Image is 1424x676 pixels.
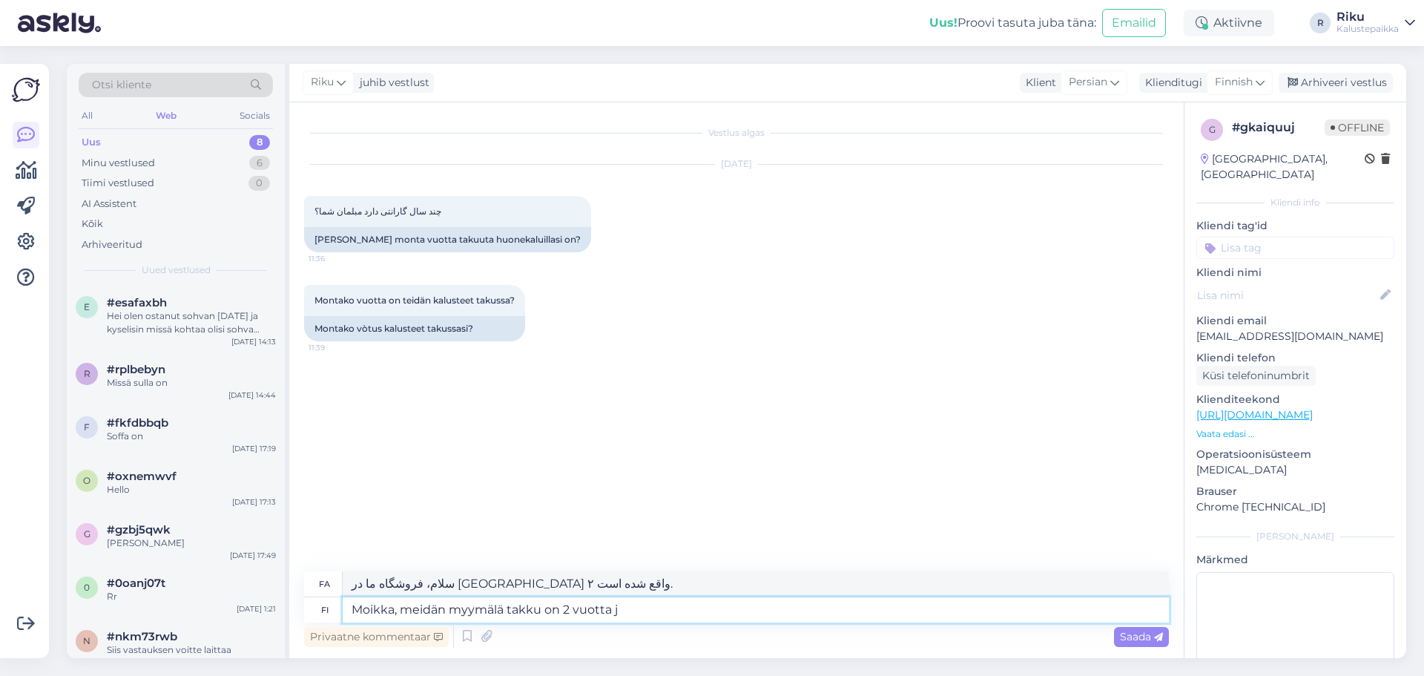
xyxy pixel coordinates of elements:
span: n [83,635,90,646]
button: Emailid [1102,9,1166,37]
span: 11:36 [309,253,364,264]
div: Arhiveeri vestlus [1279,73,1393,93]
b: Uus! [929,16,957,30]
span: Riku [311,74,334,91]
span: #rplbebyn [107,363,165,376]
div: Rr [107,590,276,603]
span: Montako vuotta on teidän kalusteet takussa? [314,295,515,306]
span: 11:39 [309,342,364,353]
div: [GEOGRAPHIC_DATA], [GEOGRAPHIC_DATA] [1201,151,1365,183]
span: #oxnemwvf [107,470,177,483]
div: Hei olen ostanut sohvan [DATE] ja kyselisin missä kohtaa olisi sohva tulossa kuitin numero on 454 [107,309,276,336]
span: #gzbj5qwk [107,523,171,536]
div: fi [321,597,329,623]
span: #0oanj07t [107,577,165,590]
div: Klient [1020,75,1056,91]
p: Kliendi nimi [1196,265,1394,280]
div: Kõik [82,217,103,232]
div: [DATE] 1:21 [237,603,276,614]
div: Küsi telefoninumbrit [1196,366,1316,386]
span: g [1209,124,1216,135]
span: Persian [1069,74,1107,91]
div: [PERSON_NAME] [1196,530,1394,543]
div: Web [153,106,179,125]
p: Chrome [TECHNICAL_ID] [1196,499,1394,515]
span: 0 [84,582,90,593]
div: Kalustepaikka [1336,23,1399,35]
span: #nkm73rwb [107,630,177,643]
span: e [84,301,90,312]
div: Privaatne kommentaar [304,627,449,647]
p: Märkmed [1196,552,1394,568]
input: Lisa tag [1196,237,1394,259]
div: Soffa on [107,430,276,443]
div: Riku [1336,11,1399,23]
p: Kliendi telefon [1196,350,1394,366]
span: #fkfdbbqb [107,416,168,430]
span: g [84,528,90,539]
span: چند سال گارانتی دارد مبلمان شما؟ [314,206,441,217]
span: Uued vestlused [142,263,211,277]
div: [PERSON_NAME] monta vuotta takuuta huonekaluillasi on? [304,227,591,252]
div: Arhiveeritud [82,237,142,252]
div: Kliendi info [1196,196,1394,209]
div: fa [319,571,330,597]
div: juhib vestlust [354,75,429,91]
p: [MEDICAL_DATA] [1196,462,1394,478]
div: 6 [249,156,270,171]
p: Vaata edasi ... [1196,427,1394,441]
div: R [1310,13,1331,33]
div: [DATE] 17:19 [232,443,276,454]
textarea: سلام، فروشگاه ما در [GEOGRAPHIC_DATA] ۲ واقع شده است. [343,571,1169,597]
img: Askly Logo [12,76,40,104]
div: [DATE] 14:44 [228,390,276,401]
div: [DATE] 14:13 [231,336,276,347]
span: Finnish [1215,74,1253,91]
span: Offline [1325,119,1390,136]
div: Hello [107,483,276,496]
div: Tiimi vestlused [82,176,154,191]
div: [PERSON_NAME] [107,536,276,550]
div: Proovi tasuta juba täna: [929,14,1096,32]
span: f [84,421,90,433]
a: RikuKalustepaikka [1336,11,1415,35]
div: Socials [237,106,273,125]
textarea: Moikka, meidän myymälä takku on 2 vuotta [343,597,1169,623]
div: Montako vòtus kalusteet takussasi? [304,316,525,341]
p: Operatsioonisüsteem [1196,447,1394,462]
span: #esafaxbh [107,296,167,309]
div: Minu vestlused [82,156,155,171]
div: Aktiivne [1184,10,1274,36]
div: Siis vastauksen voitte laittaa [EMAIL_ADDRESS][DOMAIN_NAME] [107,643,276,670]
div: [DATE] [304,157,1169,171]
p: Kliendi tag'id [1196,218,1394,234]
div: Vestlus algas [304,126,1169,140]
div: Missä sulla on [107,376,276,390]
div: Uus [82,135,101,150]
div: 0 [248,176,270,191]
div: Klienditugi [1139,75,1202,91]
span: Otsi kliente [92,77,151,93]
span: Saada [1120,630,1163,643]
a: [URL][DOMAIN_NAME] [1196,408,1313,421]
div: [DATE] 17:13 [232,496,276,508]
div: # gkaiquuj [1232,119,1325,137]
div: 8 [249,135,270,150]
p: Kliendi email [1196,313,1394,329]
p: Brauser [1196,484,1394,499]
span: o [83,475,90,486]
div: All [79,106,96,125]
span: r [84,368,90,379]
input: Lisa nimi [1197,287,1377,303]
p: Klienditeekond [1196,392,1394,407]
p: [EMAIL_ADDRESS][DOMAIN_NAME] [1196,329,1394,344]
div: AI Assistent [82,197,136,211]
div: [DATE] 17:49 [230,550,276,561]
